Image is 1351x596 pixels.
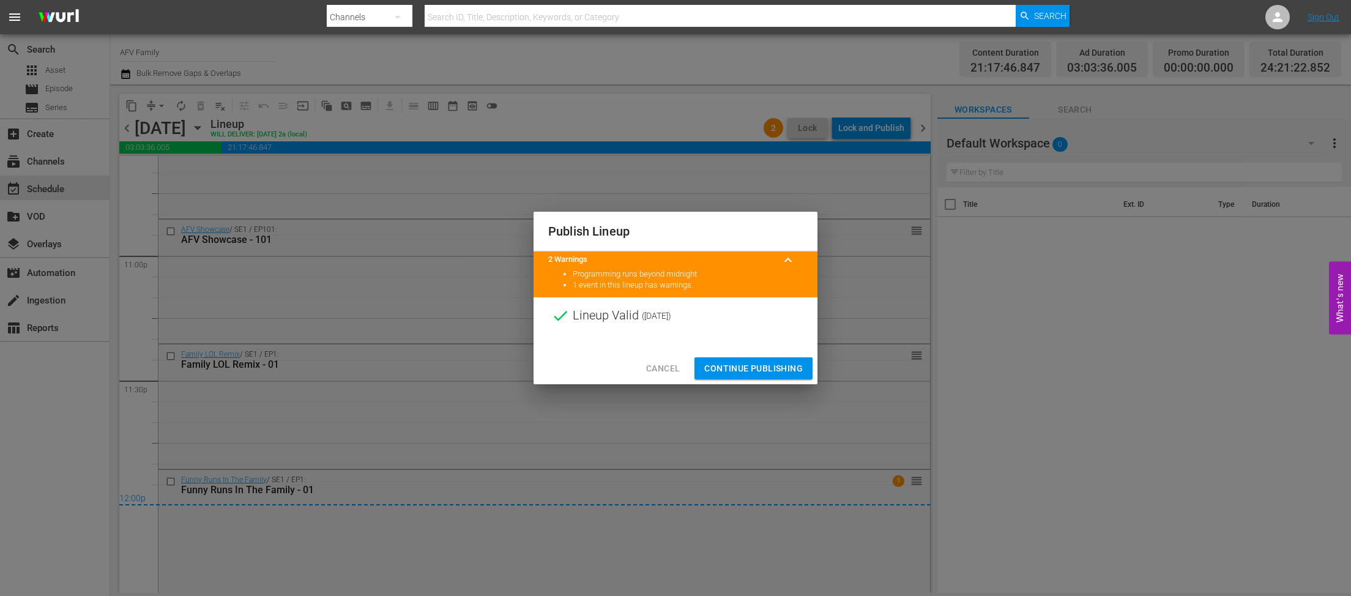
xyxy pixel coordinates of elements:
[1329,262,1351,335] button: Open Feedback Widget
[773,245,803,275] button: keyboard_arrow_up
[573,269,803,280] li: Programming runs beyond midnight
[1034,5,1066,27] span: Search
[548,222,803,241] h2: Publish Lineup
[1308,12,1339,22] a: Sign Out
[534,297,817,334] div: Lineup Valid
[573,280,803,291] li: 1 event in this lineup has warnings.
[704,361,803,376] span: Continue Publishing
[636,357,690,380] button: Cancel
[642,307,671,325] span: ( [DATE] )
[7,10,22,24] span: menu
[548,254,773,266] title: 2 Warnings
[694,357,813,380] button: Continue Publishing
[781,253,795,267] span: keyboard_arrow_up
[646,361,680,376] span: Cancel
[29,3,88,32] img: ans4CAIJ8jUAAAAAAAAAAAAAAAAAAAAAAAAgQb4GAAAAAAAAAAAAAAAAAAAAAAAAJMjXAAAAAAAAAAAAAAAAAAAAAAAAgAT5G...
